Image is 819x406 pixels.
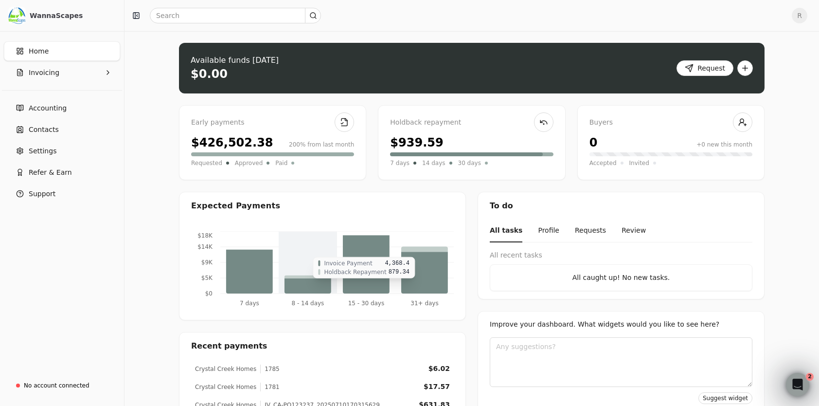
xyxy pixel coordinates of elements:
div: Expected Payments [191,200,280,212]
img: c78f061d-795f-4796-8eaa-878e83f7b9c5.png [8,7,26,24]
button: Suggest widget [698,392,752,404]
div: All recent tasks [490,250,752,260]
button: Requests [575,220,606,242]
div: Crystal Creek Homes [195,383,256,391]
tspan: $9K [201,259,213,266]
div: Early payments [191,117,354,128]
tspan: 31+ days [410,300,438,307]
tspan: $0 [205,290,213,297]
button: Request [677,60,733,76]
tspan: 7 days [240,300,259,307]
span: 30 days [458,158,481,168]
span: Approved [235,158,263,168]
button: All tasks [490,220,522,242]
input: Search [150,8,321,23]
div: Crystal Creek Homes [195,365,256,373]
tspan: 15 - 30 days [348,300,384,307]
span: 7 days [390,158,409,168]
div: WannaScapes [30,11,116,20]
div: Available funds [DATE] [191,55,279,66]
tspan: $5K [201,275,213,281]
div: Holdback repayment [390,117,553,128]
div: $939.59 [390,134,443,151]
div: $6.02 [428,364,450,374]
span: Contacts [29,125,59,135]
span: Accepted [589,158,617,168]
a: No account connected [4,377,120,394]
span: Invited [629,158,649,168]
span: Settings [29,146,56,156]
span: Invoicing [29,68,59,78]
div: Buyers [589,117,752,128]
span: 2 [806,373,814,381]
span: Refer & Earn [29,167,72,178]
span: Paid [275,158,287,168]
button: Support [4,184,120,203]
div: 1781 [260,383,280,391]
a: Accounting [4,98,120,118]
div: Recent payments [179,332,465,360]
span: Accounting [29,103,67,113]
div: All caught up! No new tasks. [498,273,744,283]
button: Review [622,220,646,242]
button: Invoicing [4,63,120,82]
a: Settings [4,141,120,161]
button: R [792,8,807,23]
div: No account connected [24,381,89,390]
iframe: Intercom live chat [786,373,809,396]
span: Support [29,189,55,199]
div: +0 new this month [696,140,752,149]
tspan: 8 - 14 days [292,300,324,307]
a: Home [4,41,120,61]
span: 14 days [422,158,445,168]
div: 200% from last month [289,140,354,149]
div: Improve your dashboard. What widgets would you like to see here? [490,319,752,330]
div: $426,502.38 [191,134,273,151]
tspan: $14K [197,243,213,250]
a: Contacts [4,120,120,139]
div: $17.57 [424,382,450,392]
div: 1785 [260,365,280,373]
div: To do [478,192,764,220]
button: Profile [538,220,559,242]
tspan: $18K [197,232,213,239]
div: $0.00 [191,66,228,82]
div: 0 [589,134,598,151]
span: Home [29,46,49,56]
span: Requested [191,158,222,168]
button: Refer & Earn [4,163,120,182]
